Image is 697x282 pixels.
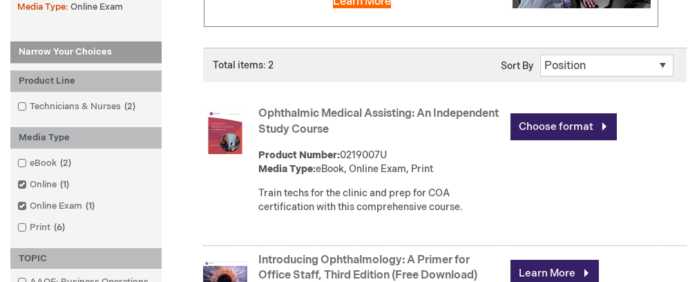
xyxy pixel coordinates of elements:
a: Choose format [510,113,617,140]
a: Online Exam1 [14,200,100,213]
span: 1 [57,179,73,190]
div: TOPIC [10,248,162,270]
strong: Product Number: [258,149,340,161]
a: Online1 [14,178,75,191]
img: Ophthalmic Medical Assisting: An Independent Study Course [203,110,247,154]
a: Technicians & Nurses2 [14,100,141,113]
a: eBook2 [14,157,77,170]
div: 0219007U eBook, Online Exam, Print [258,149,504,176]
span: 1 [82,200,98,211]
a: Ophthalmic Medical Assisting: An Independent Study Course [258,107,499,136]
span: 2 [121,101,139,112]
span: Total items: 2 [213,59,274,71]
label: Sort By [501,60,533,72]
strong: Media Type: [258,163,316,175]
span: 2 [57,158,75,169]
span: 6 [50,222,68,233]
span: Media Type [17,1,70,12]
strong: Narrow Your Choices [10,41,162,64]
span: Online Exam [70,1,123,12]
div: Product Line [10,70,162,92]
a: Print6 [14,221,70,234]
div: Media Type [10,127,162,149]
div: Train techs for the clinic and prep for COA certification with this comprehensive course. [258,187,504,214]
